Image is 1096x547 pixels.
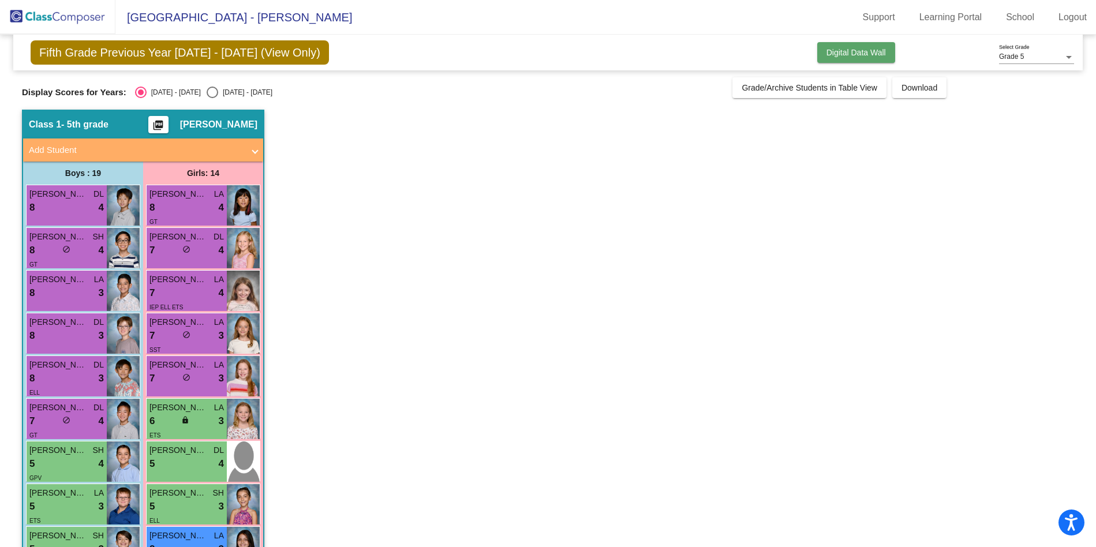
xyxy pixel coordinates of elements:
span: LA [214,530,224,542]
span: Grade/Archive Students in Table View [742,83,877,92]
span: [PERSON_NAME] [180,119,257,130]
mat-icon: picture_as_pdf [151,119,165,136]
span: [GEOGRAPHIC_DATA] - [PERSON_NAME] [115,8,352,27]
span: ETS [29,518,40,524]
span: 8 [29,371,35,386]
span: 8 [29,200,35,215]
span: LA [94,273,104,286]
span: SST [149,347,160,353]
div: [DATE] - [DATE] [147,87,201,98]
span: 7 [149,328,155,343]
button: Download [892,77,947,98]
mat-radio-group: Select an option [135,87,272,98]
span: 4 [219,243,224,258]
a: Learning Portal [910,8,992,27]
span: Display Scores for Years: [22,87,126,98]
span: DL [93,316,104,328]
span: [PERSON_NAME] [29,359,87,371]
span: ETS [149,432,160,439]
span: 4 [99,200,104,215]
button: Grade/Archive Students in Table View [732,77,886,98]
span: 7 [29,414,35,429]
span: 7 [149,243,155,258]
span: DL [93,402,104,414]
span: LA [214,188,224,200]
span: 7 [149,371,155,386]
span: Digital Data Wall [826,48,886,57]
span: ELL [29,389,40,396]
span: 5 [149,456,155,471]
span: lock [181,416,189,424]
span: do_not_disturb_alt [182,331,190,339]
a: School [997,8,1043,27]
span: 6 [149,414,155,429]
span: 4 [219,286,224,301]
span: [PERSON_NAME] [29,273,87,286]
span: DL [93,188,104,200]
span: [PERSON_NAME] [149,487,207,499]
span: Grade 5 [999,53,1024,61]
span: [PERSON_NAME] [29,188,87,200]
span: [PERSON_NAME] [149,359,207,371]
span: Fifth Grade Previous Year [DATE] - [DATE] (View Only) [31,40,329,65]
span: LA [214,316,224,328]
span: DL [93,359,104,371]
span: [PERSON_NAME] [149,402,207,414]
span: LA [214,359,224,371]
span: Class 1 [29,119,61,130]
mat-expansion-panel-header: Add Student [23,138,263,162]
span: 8 [29,328,35,343]
span: 3 [99,499,104,514]
span: [PERSON_NAME] [29,444,87,456]
span: 5 [29,499,35,514]
span: 3 [219,499,224,514]
span: GT [29,432,38,439]
a: Support [854,8,904,27]
span: 3 [99,371,104,386]
span: [PERSON_NAME] [29,487,87,499]
span: 3 [99,286,104,301]
span: - 5th grade [61,119,109,130]
mat-panel-title: Add Student [29,144,244,157]
span: 4 [219,456,224,471]
span: GT [29,261,38,268]
span: 4 [99,456,104,471]
span: [PERSON_NAME] [149,444,207,456]
span: 3 [219,414,224,429]
span: do_not_disturb_alt [62,416,70,424]
span: 3 [99,328,104,343]
span: [PERSON_NAME] [149,530,207,542]
div: [DATE] - [DATE] [218,87,272,98]
button: Print Students Details [148,116,169,133]
a: Logout [1049,8,1096,27]
div: Boys : 19 [23,162,143,185]
span: [PERSON_NAME] [149,231,207,243]
span: Download [902,83,937,92]
span: 4 [219,200,224,215]
span: [PERSON_NAME] [149,273,207,286]
span: [PERSON_NAME] [149,188,207,200]
span: 8 [149,200,155,215]
span: 4 [99,243,104,258]
span: ELL [149,518,160,524]
span: SH [93,530,104,542]
span: 3 [219,371,224,386]
span: [PERSON_NAME] [29,231,87,243]
span: SH [93,444,104,456]
span: LA [94,487,104,499]
span: do_not_disturb_alt [182,245,190,253]
span: SH [93,231,104,243]
span: SH [213,487,224,499]
span: DL [214,231,224,243]
span: 5 [149,499,155,514]
span: 7 [149,286,155,301]
span: [PERSON_NAME] [29,316,87,328]
span: 8 [29,243,35,258]
span: LA [214,273,224,286]
span: do_not_disturb_alt [62,245,70,253]
div: Girls: 14 [143,162,263,185]
span: 8 [29,286,35,301]
span: [PERSON_NAME] [149,316,207,328]
span: GT [149,219,158,225]
span: [PERSON_NAME] [29,402,87,414]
